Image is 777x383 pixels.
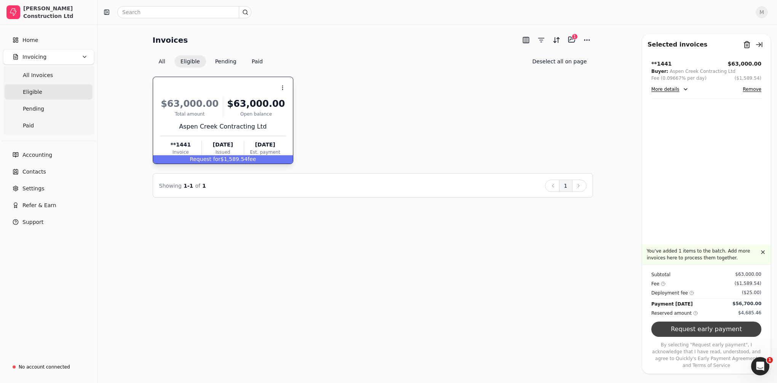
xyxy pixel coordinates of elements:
div: $63,000.00 [735,271,761,278]
a: Contacts [3,164,94,179]
div: ($1,589.54) [735,280,761,287]
div: ($25.00) [742,289,761,296]
span: Support [22,218,43,226]
button: Request early payment [651,322,761,337]
span: of [195,183,200,189]
span: Eligible [23,88,42,96]
div: Deployment fee [651,289,694,297]
div: $4,685.46 [738,309,761,316]
button: Refer & Earn [3,198,94,213]
a: All Invoices [5,68,93,83]
button: Pending [209,55,243,68]
span: All Invoices [23,71,53,79]
div: [PERSON_NAME] Construction Ltd [23,5,91,20]
span: 1 - 1 [184,183,193,189]
button: Batch (1) [566,34,578,46]
a: Home [3,32,94,48]
div: Est. payment [244,149,286,156]
div: $63,000.00 [226,97,286,111]
a: Pending [5,101,93,116]
button: $63,000.00 [727,60,761,68]
div: Payment [DATE] [651,300,693,308]
div: Subtotal [651,271,670,278]
p: You've added 1 items to the batch. Add more invoices here to process them together. [647,248,758,261]
div: Invoice [160,149,201,156]
button: More details [651,85,689,94]
div: [DATE] [244,141,286,149]
div: $63,000.00 [160,97,220,111]
div: No account connected [19,364,70,370]
button: M [756,6,768,18]
span: Refer & Earn [22,201,56,209]
span: Contacts [22,168,46,176]
div: Reserved amount [651,309,698,317]
a: Settings [3,181,94,196]
div: Issued [202,149,244,156]
div: Aspen Creek Contracting Ltd [160,122,286,131]
a: Eligible [5,84,93,100]
button: Eligible [174,55,206,68]
button: All [153,55,171,68]
iframe: Intercom live chat [751,357,769,375]
div: Fee (0.09667% per day) [651,75,707,82]
span: Accounting [22,151,52,159]
a: Paid [5,118,93,133]
button: Sort [550,34,563,46]
button: Remove [743,85,761,94]
button: Deselect all on page [526,55,593,68]
span: fee [248,156,256,162]
button: 1 [559,180,572,192]
div: Total amount [160,111,220,117]
a: Accounting [3,147,94,163]
div: Selected invoices [647,40,707,49]
span: Showing [159,183,182,189]
span: Home [22,36,38,44]
span: 1 [202,183,206,189]
span: Paid [23,122,34,130]
div: [DATE] [202,141,244,149]
button: Invoicing [3,49,94,64]
span: Settings [22,185,44,193]
button: ($1,589.54) [735,75,761,82]
button: Support [3,214,94,230]
span: Invoicing [22,53,46,61]
span: Pending [23,105,44,113]
div: $1,589.54 [153,155,293,164]
span: 1 [767,357,773,363]
div: Aspen Creek Contracting Ltd [670,68,735,75]
a: No account connected [3,360,94,374]
h2: Invoices [153,34,188,46]
button: More [581,34,593,46]
div: $56,700.00 [732,300,761,307]
div: Fee [651,280,665,288]
span: Request for [190,156,221,162]
p: By selecting "Request early payment", I acknowledge that I have read, understood, and agree to Qu... [651,341,761,369]
div: Open balance [226,111,286,117]
div: Buyer: [651,68,668,75]
button: Paid [246,55,269,68]
div: 1 [572,34,578,40]
div: Invoice filter options [153,55,269,68]
input: Search [117,6,251,18]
